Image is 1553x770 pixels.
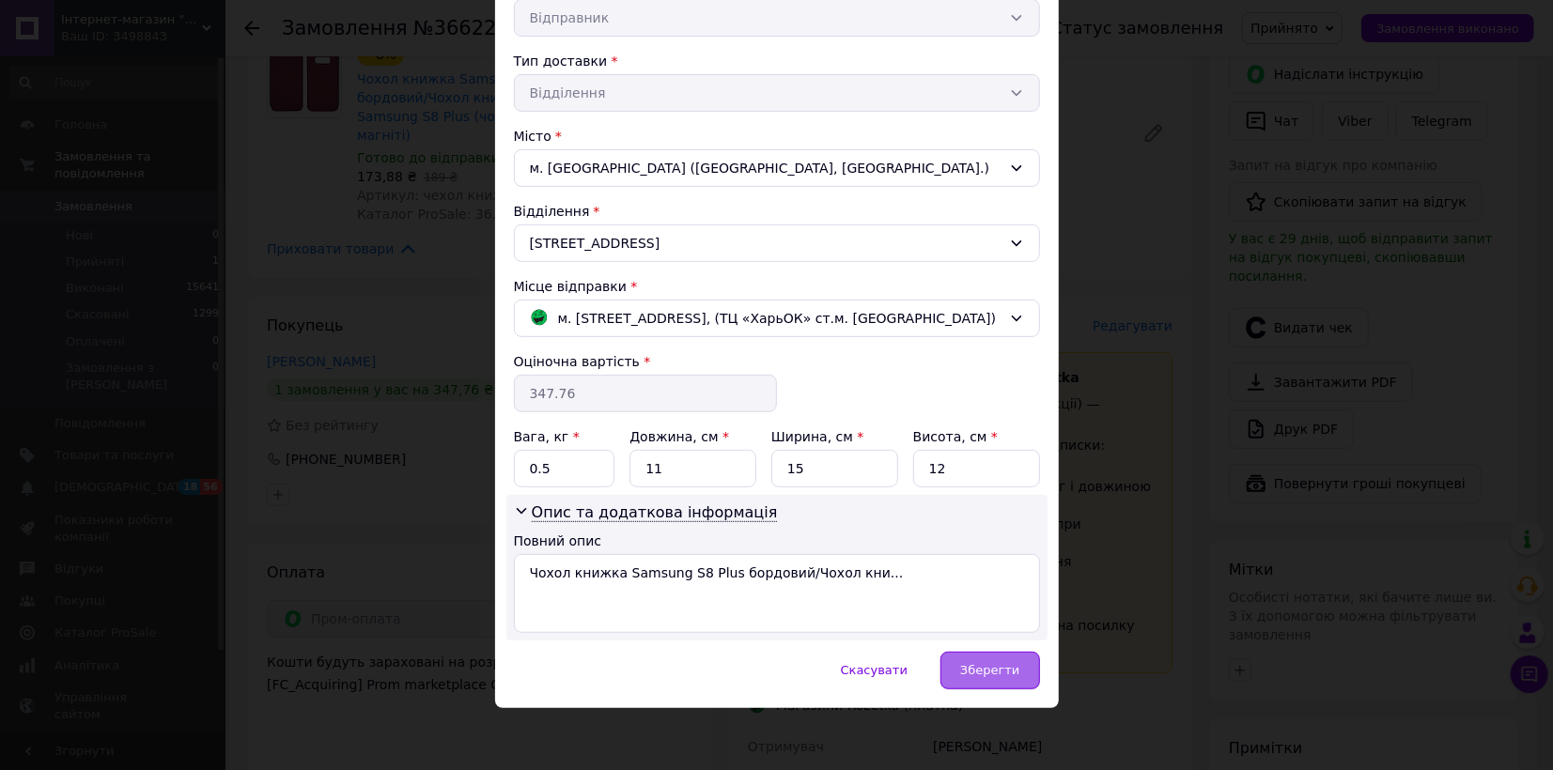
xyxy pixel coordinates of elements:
span: м. [STREET_ADDRESS], (ТЦ «ХарьОК» ст.м. [GEOGRAPHIC_DATA]) [558,308,997,329]
textarea: Чохол книжка Samsung S8 Plus бордовий/Чохол кни... [514,554,1040,633]
label: Висота, см [913,429,998,444]
div: Тип доставки [514,52,1040,70]
label: Вага, кг [514,429,580,444]
div: [STREET_ADDRESS] [514,224,1040,262]
div: Місто [514,127,1040,146]
div: Відділення [514,202,1040,221]
label: Довжина, см [629,429,729,444]
span: Скасувати [841,663,908,677]
span: Зберегти [960,663,1019,677]
label: Повний опис [514,533,602,548]
label: Ширина, см [771,429,863,444]
label: Оціночна вартість [514,354,640,369]
span: Опис та додаткова інформація [532,503,778,522]
div: м. [GEOGRAPHIC_DATA] ([GEOGRAPHIC_DATA], [GEOGRAPHIC_DATA].) [514,149,1040,187]
div: Місце відправки [514,277,1040,296]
